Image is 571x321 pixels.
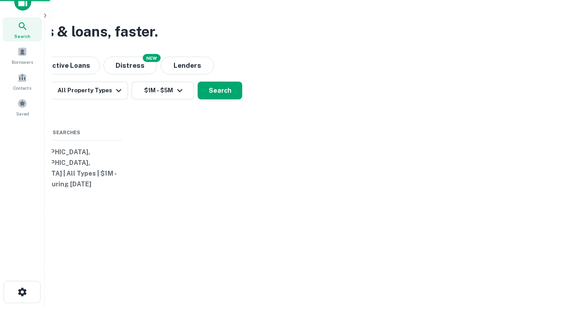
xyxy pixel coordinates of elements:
span: Contacts [13,84,31,91]
a: Contacts [3,69,42,93]
div: NEW [143,54,161,62]
iframe: Chat Widget [526,250,571,292]
span: Search [14,33,30,40]
a: Saved [3,95,42,119]
button: Active Loans [37,57,100,74]
button: Lenders [161,57,214,74]
a: Borrowers [3,43,42,67]
span: Borrowers [12,58,33,66]
button: Search [198,82,242,99]
span: Saved [16,110,29,117]
button: Search distressed loans with lien and other non-mortgage details. [103,57,157,74]
a: Search [3,17,42,41]
button: All Property Types [50,82,128,99]
button: $1M - $5M [132,82,194,99]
